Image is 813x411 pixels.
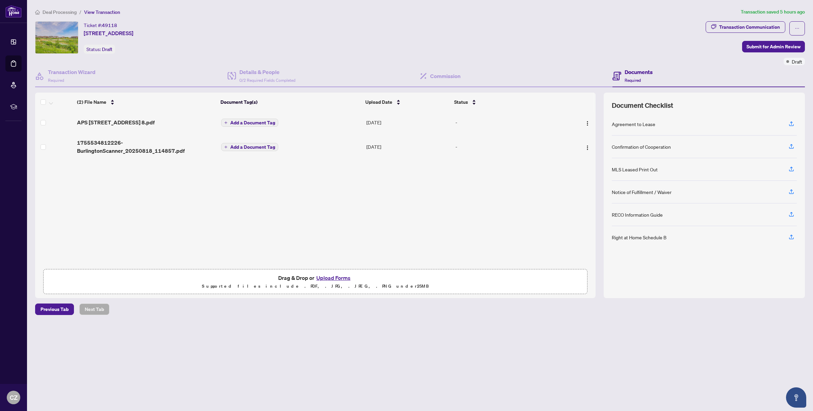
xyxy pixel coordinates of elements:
[35,304,74,315] button: Previous Tab
[35,10,40,15] span: home
[612,234,666,241] div: Right at Home Schedule B
[430,72,461,80] h4: Commission
[221,119,278,127] button: Add a Document Tag
[102,22,117,28] span: 49118
[625,78,641,83] span: Required
[77,98,106,106] span: (2) File Name
[48,282,583,290] p: Supported files include .PDF, .JPG, .JPEG, .PNG under 25 MB
[365,98,392,106] span: Upload Date
[48,68,96,76] h4: Transaction Wizard
[79,304,109,315] button: Next Tab
[84,9,120,15] span: View Transaction
[454,98,468,106] span: Status
[218,93,363,112] th: Document Tag(s)
[41,304,69,315] span: Previous Tab
[612,120,655,128] div: Agreement to Lease
[278,273,352,282] span: Drag & Drop or
[84,29,133,37] span: [STREET_ADDRESS]
[742,41,805,52] button: Submit for Admin Review
[44,269,587,294] span: Drag & Drop orUpload FormsSupported files include .PDF, .JPG, .JPEG, .PNG under25MB
[230,120,275,125] span: Add a Document Tag
[625,68,653,76] h4: Documents
[84,21,117,29] div: Ticket #:
[224,145,228,149] span: plus
[84,45,115,54] div: Status:
[612,143,671,150] div: Confirmation of Cooperation
[363,93,451,112] th: Upload Date
[364,112,453,133] td: [DATE]
[451,93,562,112] th: Status
[35,22,78,53] img: IMG-W12186401_1.jpg
[582,117,593,128] button: Logo
[612,101,673,110] span: Document Checklist
[224,121,228,124] span: plus
[5,5,22,18] img: logo
[77,139,216,155] span: 1755534812226-BurlingtonScanner_20250818_114857.pdf
[612,188,672,196] div: Notice of Fulfillment / Waiver
[79,8,81,16] li: /
[582,141,593,152] button: Logo
[230,145,275,149] span: Add a Document Tag
[314,273,352,282] button: Upload Forms
[455,119,561,126] div: -
[43,9,77,15] span: Deal Processing
[746,41,801,52] span: Submit for Admin Review
[719,22,780,32] div: Transaction Communication
[221,143,278,151] button: Add a Document Tag
[239,68,295,76] h4: Details & People
[706,21,785,33] button: Transaction Communication
[77,118,155,126] span: APS [STREET_ADDRESS] 8.pdf
[795,26,799,31] span: ellipsis
[585,145,590,150] img: Logo
[239,78,295,83] span: 0/2 Required Fields Completed
[741,8,805,16] article: Transaction saved 5 hours ago
[364,133,453,160] td: [DATE]
[612,211,663,218] div: RECO Information Guide
[585,121,590,126] img: Logo
[74,93,218,112] th: (2) File Name
[786,387,806,408] button: Open asap
[221,143,278,151] button: Add a Document Tag
[221,118,278,127] button: Add a Document Tag
[455,143,561,150] div: -
[48,78,64,83] span: Required
[792,58,802,65] span: Draft
[10,393,18,402] span: CZ
[102,46,112,52] span: Draft
[612,166,658,173] div: MLS Leased Print Out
